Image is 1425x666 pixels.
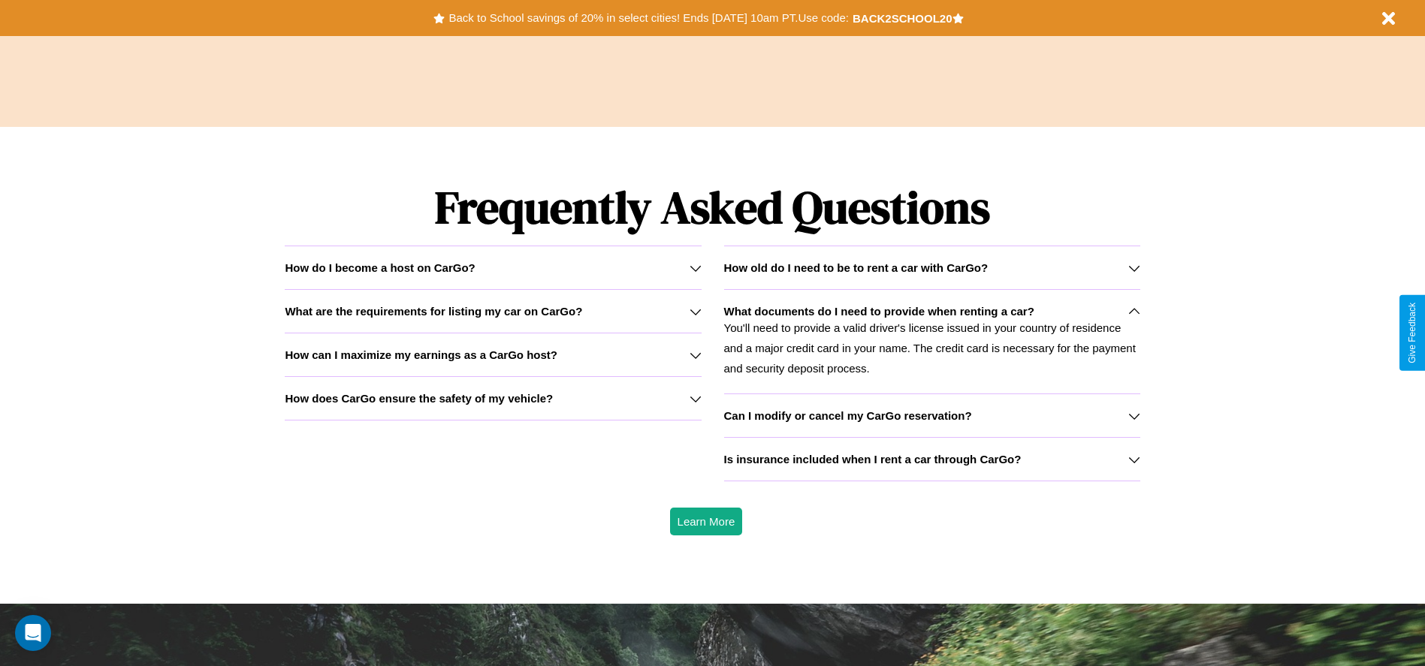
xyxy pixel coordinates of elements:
[724,453,1022,466] h3: Is insurance included when I rent a car through CarGo?
[15,615,51,651] div: Open Intercom Messenger
[724,409,972,422] h3: Can I modify or cancel my CarGo reservation?
[724,305,1034,318] h3: What documents do I need to provide when renting a car?
[285,305,582,318] h3: What are the requirements for listing my car on CarGo?
[285,169,1140,246] h1: Frequently Asked Questions
[1407,303,1417,363] div: Give Feedback
[285,261,475,274] h3: How do I become a host on CarGo?
[724,318,1140,378] p: You'll need to provide a valid driver's license issued in your country of residence and a major c...
[724,261,989,274] h3: How old do I need to be to rent a car with CarGo?
[853,12,953,25] b: BACK2SCHOOL20
[670,508,743,535] button: Learn More
[285,348,557,361] h3: How can I maximize my earnings as a CarGo host?
[445,8,852,29] button: Back to School savings of 20% in select cities! Ends [DATE] 10am PT.Use code:
[285,392,553,405] h3: How does CarGo ensure the safety of my vehicle?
